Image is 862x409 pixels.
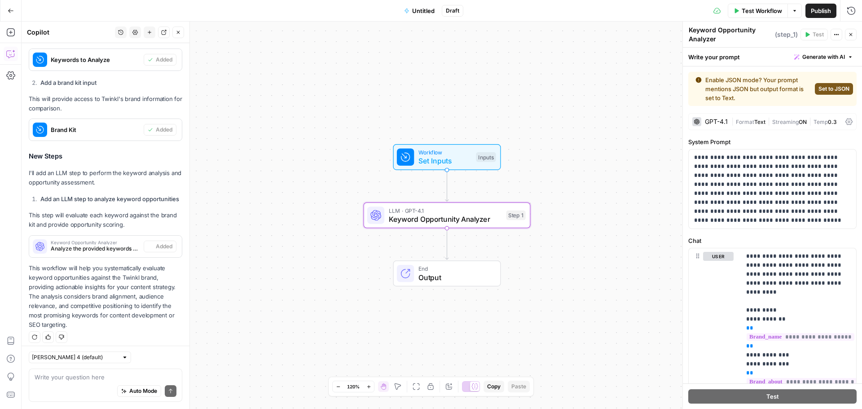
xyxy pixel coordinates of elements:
[802,53,845,61] span: Generate with AI
[399,4,440,18] button: Untitled
[695,75,811,102] div: Enable JSON mode? Your prompt mentions JSON but output format is set to Text.
[144,124,176,136] button: Added
[418,148,472,157] span: Workflow
[389,206,502,215] span: LLM · GPT-4.1
[703,252,734,261] button: user
[807,117,814,126] span: |
[418,264,492,273] span: End
[144,54,176,66] button: Added
[765,117,772,126] span: |
[364,260,531,286] div: EndOutput
[14,14,22,22] img: logo_orange.svg
[476,152,496,162] div: Inputs
[811,6,831,15] span: Publish
[805,4,836,18] button: Publish
[418,272,492,283] span: Output
[487,383,501,391] span: Copy
[24,52,31,59] img: tab_domain_overview_orange.svg
[29,211,182,229] p: This step will evaluate each keyword against the brand kit and provide opportunity scoring.
[508,381,530,392] button: Paste
[772,119,799,125] span: Streaming
[728,4,787,18] button: Test Workflow
[389,214,502,224] span: Keyword Opportunity Analyzer
[445,228,449,259] g: Edge from step_1 to end
[766,392,779,401] span: Test
[506,211,526,220] div: Step 1
[27,28,112,37] div: Copilot
[775,30,798,39] span: ( step_1 )
[818,85,849,93] span: Set to JSON
[445,170,449,202] g: Edge from start to step_1
[742,6,782,15] span: Test Workflow
[705,119,728,125] div: GPT-4.1
[29,94,182,113] p: This will provide access to Twinkl's brand information for comparison.
[347,383,360,390] span: 120%
[129,387,157,395] span: Auto Mode
[23,23,99,31] div: Domain: [DOMAIN_NAME]
[40,79,97,86] strong: Add a brand kit input
[29,151,182,163] h3: New Steps
[89,52,97,59] img: tab_keywords_by_traffic_grey.svg
[800,29,828,40] button: Test
[51,125,140,134] span: Brand Kit
[51,245,140,253] span: Analyze the provided keywords against the Twinkl brand kit to identify the most appropriate keywo...
[144,241,176,252] button: Added
[814,119,828,125] span: Temp
[689,26,773,44] textarea: Keyword Opportunity Analyzer
[446,7,459,15] span: Draft
[412,6,435,15] span: Untitled
[484,381,504,392] button: Copy
[32,353,118,362] input: Claude Sonnet 4 (default)
[799,119,807,125] span: ON
[34,53,80,59] div: Domain Overview
[117,385,161,397] button: Auto Mode
[156,56,172,64] span: Added
[29,168,182,187] p: I'll add an LLM step to perform the keyword analysis and opportunity assessment.
[25,14,44,22] div: v 4.0.25
[736,119,754,125] span: Format
[51,55,140,64] span: Keywords to Analyze
[754,119,765,125] span: Text
[511,383,526,391] span: Paste
[40,195,179,202] strong: Add an LLM step to analyze keyword opportunities
[51,240,140,245] span: Keyword Opportunity Analyzer
[156,242,172,251] span: Added
[99,53,151,59] div: Keywords by Traffic
[364,202,531,229] div: LLM · GPT-4.1Keyword Opportunity AnalyzerStep 1
[791,51,857,63] button: Generate with AI
[683,48,862,66] div: Write your prompt
[418,155,472,166] span: Set Inputs
[14,23,22,31] img: website_grey.svg
[815,83,853,95] button: Set to JSON
[688,236,857,245] label: Chat
[731,117,736,126] span: |
[156,126,172,134] span: Added
[813,31,824,39] span: Test
[828,119,837,125] span: 0.3
[364,144,531,170] div: WorkflowSet InputsInputs
[29,264,182,330] p: This workflow will help you systematically evaluate keyword opportunities against the Twinkl bran...
[688,137,857,146] label: System Prompt
[688,389,857,404] button: Test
